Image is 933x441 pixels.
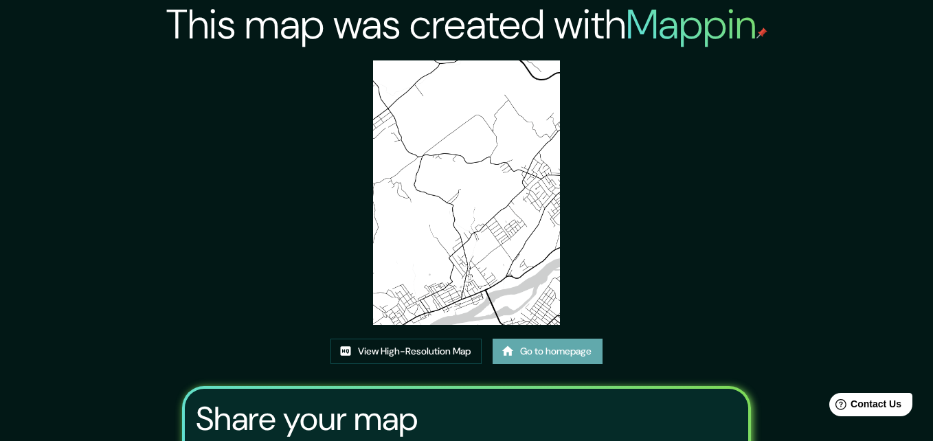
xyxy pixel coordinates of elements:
iframe: Help widget launcher [811,387,918,426]
img: created-map [373,60,560,325]
img: mappin-pin [756,27,767,38]
h3: Share your map [196,400,418,438]
a: Go to homepage [493,339,603,364]
a: View High-Resolution Map [330,339,482,364]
